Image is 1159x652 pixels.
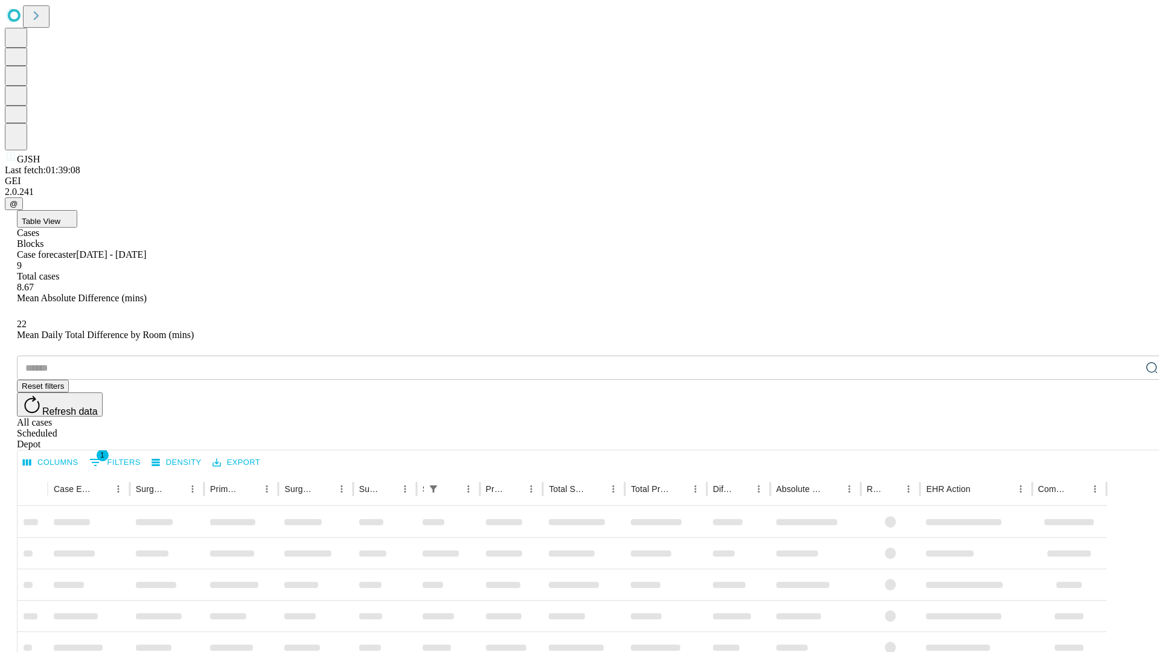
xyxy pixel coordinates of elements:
[148,453,205,472] button: Density
[670,481,687,497] button: Sort
[523,481,540,497] button: Menu
[713,484,732,494] div: Difference
[209,453,263,472] button: Export
[17,380,69,392] button: Reset filters
[110,481,127,497] button: Menu
[425,481,442,497] button: Show filters
[926,484,970,494] div: EHR Action
[972,481,989,497] button: Sort
[380,481,397,497] button: Sort
[17,330,194,340] span: Mean Daily Total Difference by Room (mins)
[549,484,587,494] div: Total Scheduled Duration
[17,392,103,417] button: Refresh data
[687,481,704,497] button: Menu
[17,210,77,228] button: Table View
[900,481,917,497] button: Menu
[460,481,477,497] button: Menu
[76,249,146,260] span: [DATE] - [DATE]
[20,453,81,472] button: Select columns
[17,260,22,270] span: 9
[867,484,883,494] div: Resolved in EHR
[22,217,60,226] span: Table View
[588,481,605,497] button: Sort
[5,165,80,175] span: Last fetch: 01:39:08
[167,481,184,497] button: Sort
[93,481,110,497] button: Sort
[17,154,40,164] span: GJSH
[86,453,144,472] button: Show filters
[284,484,314,494] div: Surgery Name
[17,282,34,292] span: 8.67
[97,449,109,461] span: 1
[17,319,27,329] span: 22
[1087,481,1103,497] button: Menu
[22,382,64,391] span: Reset filters
[5,176,1154,187] div: GEI
[1038,484,1068,494] div: Comments
[506,481,523,497] button: Sort
[17,293,147,303] span: Mean Absolute Difference (mins)
[5,197,23,210] button: @
[425,481,442,497] div: 1 active filter
[733,481,750,497] button: Sort
[136,484,166,494] div: Surgeon Name
[54,484,92,494] div: Case Epic Id
[883,481,900,497] button: Sort
[17,271,59,281] span: Total cases
[824,481,841,497] button: Sort
[316,481,333,497] button: Sort
[241,481,258,497] button: Sort
[17,249,76,260] span: Case forecaster
[333,481,350,497] button: Menu
[443,481,460,497] button: Sort
[605,481,622,497] button: Menu
[776,484,823,494] div: Absolute Difference
[750,481,767,497] button: Menu
[397,481,413,497] button: Menu
[423,484,424,494] div: Scheduled In Room Duration
[841,481,858,497] button: Menu
[1070,481,1087,497] button: Sort
[5,187,1154,197] div: 2.0.241
[486,484,505,494] div: Predicted In Room Duration
[1012,481,1029,497] button: Menu
[631,484,669,494] div: Total Predicted Duration
[42,406,98,417] span: Refresh data
[10,199,18,208] span: @
[359,484,378,494] div: Surgery Date
[210,484,240,494] div: Primary Service
[258,481,275,497] button: Menu
[184,481,201,497] button: Menu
